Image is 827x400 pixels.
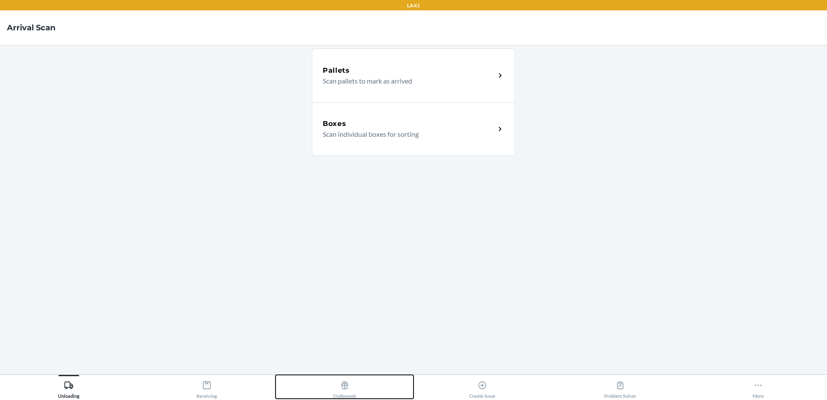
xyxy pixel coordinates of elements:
h4: Arrival Scan [7,22,55,33]
p: Scan pallets to mark as arrived [323,76,488,86]
div: Problem Solver [604,377,636,399]
a: BoxesScan individual boxes for sorting [312,102,515,156]
div: Receiving [196,377,217,399]
a: PalletsScan pallets to mark as arrived [312,48,515,102]
button: More [689,375,827,399]
h5: Boxes [323,119,346,129]
div: Outbounds [333,377,356,399]
div: Create Issue [469,377,495,399]
button: Problem Solver [551,375,689,399]
h5: Pallets [323,65,350,76]
div: Unloading [58,377,80,399]
button: Create Issue [413,375,551,399]
button: Outbounds [276,375,413,399]
button: Receiving [138,375,276,399]
div: More [753,377,764,399]
p: Scan individual boxes for sorting [323,129,488,139]
p: LAX1 [407,2,420,10]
